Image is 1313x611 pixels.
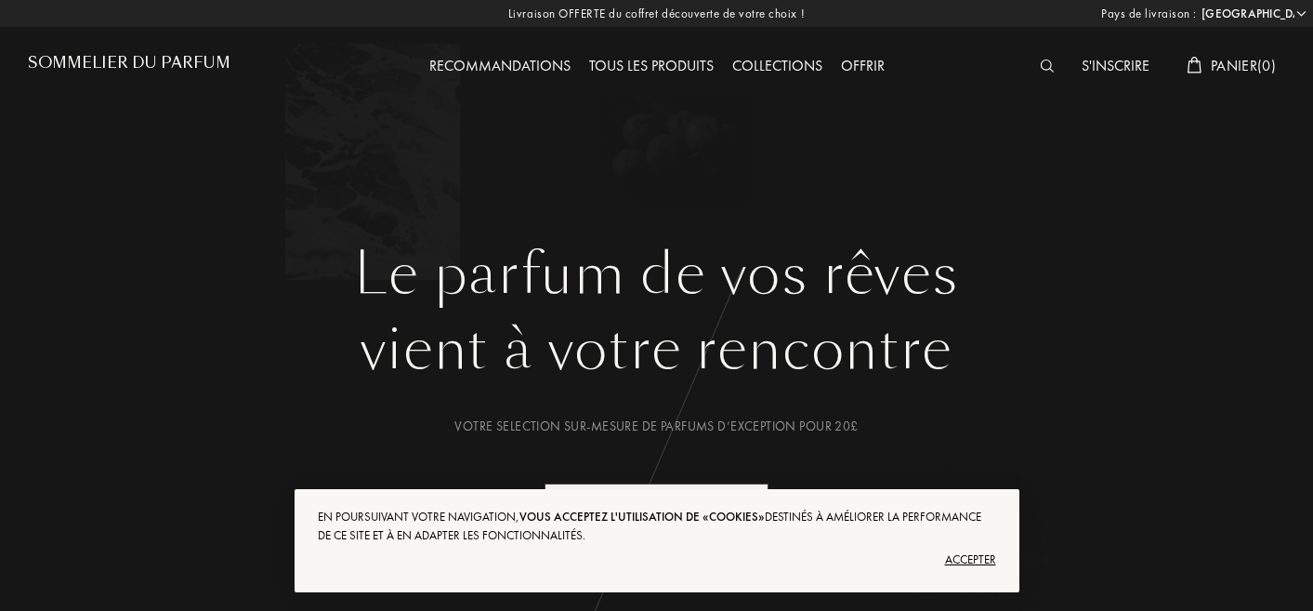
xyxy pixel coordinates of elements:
[1072,56,1159,75] a: S'inscrire
[531,484,782,546] a: Trouver mon parfumanimation
[580,56,723,75] a: Tous les produits
[318,508,996,545] div: En poursuivant votre navigation, destinés à améliorer la performance de ce site et à en adapter l...
[580,55,723,79] div: Tous les produits
[1187,57,1201,73] img: cart_white.svg
[420,56,580,75] a: Recommandations
[42,241,1271,308] h1: Le parfum de vos rêves
[723,56,832,75] a: Collections
[1211,56,1276,75] span: Panier ( 0 )
[1040,60,1054,73] img: search_icn_white.svg
[1072,55,1159,79] div: S'inscrire
[545,484,768,546] div: Trouver mon parfum
[832,55,894,79] div: Offrir
[318,545,996,575] div: Accepter
[42,308,1271,392] div: vient à votre rencontre
[420,55,580,79] div: Recommandations
[1101,5,1197,23] span: Pays de livraison :
[723,55,832,79] div: Collections
[519,509,765,525] span: vous acceptez l'utilisation de «cookies»
[28,54,230,72] h1: Sommelier du Parfum
[42,417,1271,436] div: Votre selection sur-mesure de parfums d’exception pour 20£
[832,56,894,75] a: Offrir
[28,54,230,79] a: Sommelier du Parfum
